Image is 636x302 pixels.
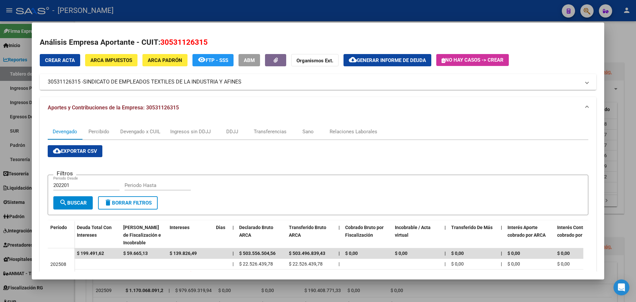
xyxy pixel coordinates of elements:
datatable-header-cell: Deuda Bruta Neto de Fiscalización e Incobrable [121,220,167,250]
span: Generar informe de deuda [357,57,426,63]
span: $ 22.526.439,78 [289,261,323,267]
button: Buscar [53,196,93,210]
button: Organismos Ext. [291,54,339,66]
span: Dias [216,225,225,230]
button: No hay casos -> Crear [436,54,509,66]
span: ABM [244,57,255,63]
span: | [233,261,234,267]
span: Cobrado Bruto por Fiscalización [345,225,384,238]
div: Relaciones Laborales [330,128,377,135]
span: Buscar [59,200,87,206]
datatable-header-cell: Período [48,220,74,248]
span: $ 0,00 [395,251,407,256]
datatable-header-cell: | [336,220,343,250]
div: Devengado x CUIL [120,128,160,135]
span: Exportar CSV [53,148,97,154]
span: Crear Acta [45,57,75,63]
datatable-header-cell: Interés Aporte cobrado por ARCA [505,220,555,250]
span: ARCA Padrón [148,57,182,63]
span: 30531126315 [160,38,208,46]
mat-icon: search [59,199,67,207]
span: Intereses [170,225,189,230]
button: ABM [238,54,260,66]
span: ARCA Impuestos [90,57,132,63]
datatable-header-cell: Intereses [167,220,213,250]
span: Interés Aporte cobrado por ARCA [507,225,546,238]
span: No hay casos -> Crear [442,57,503,63]
span: $ 0,00 [557,261,570,267]
mat-panel-title: 30531126315 - [48,78,580,86]
button: Crear Acta [40,54,80,66]
div: DDJJ [226,128,238,135]
span: $ 0,00 [451,251,464,256]
span: $ 0,00 [507,261,520,267]
span: Aportes y Contribuciones de la Empresa: 30531126315 [48,104,179,111]
span: Transferido De Más [451,225,493,230]
strong: Organismos Ext. [296,58,333,64]
div: Open Intercom Messenger [613,279,629,295]
span: $ 503.496.839,43 [289,251,325,256]
datatable-header-cell: | [498,220,505,250]
datatable-header-cell: Incobrable / Acta virtual [392,220,442,250]
mat-expansion-panel-header: Aportes y Contribuciones de la Empresa: 30531126315 [40,97,596,118]
span: | [233,225,234,230]
span: $ 0,00 [345,251,358,256]
span: Período [50,225,67,230]
span: Incobrable / Acta virtual [395,225,431,238]
span: Transferido Bruto ARCA [289,225,326,238]
span: | [233,251,234,256]
mat-icon: remove_red_eye [198,56,206,64]
div: Ingresos sin DDJJ [170,128,211,135]
div: Percibido [88,128,109,135]
span: $ 0,00 [170,271,182,280]
span: $ 199.491,62 [77,251,104,256]
span: SINDICATO DE EMPLEADOS TEXTILES DE LA INDUSTRIA Y AFINES [83,78,241,86]
span: $ 59.665,13 [123,251,148,256]
span: [PERSON_NAME] de Fiscalización e Incobrable [123,225,161,245]
span: $ 0,00 [557,251,570,256]
div: Sano [302,128,314,135]
span: | [339,225,340,230]
span: Borrar Filtros [104,200,152,206]
span: $ 139.826,49 [170,251,197,256]
span: $ 503.556.504,56 [239,251,276,256]
mat-icon: delete [104,199,112,207]
mat-icon: cloud_download [53,147,61,155]
span: | [339,251,340,256]
span: $ 0,00 [507,251,520,256]
datatable-header-cell: Cobrado Bruto por Fiscalización [343,220,392,250]
mat-expansion-panel-header: 30531126315 -SINDICATO DE EMPLEADOS TEXTILES DE LA INDUSTRIA Y AFINES [40,74,596,90]
datatable-header-cell: Declarado Bruto ARCA [237,220,286,250]
datatable-header-cell: Transferido Bruto ARCA [286,220,336,250]
span: 202508 [50,262,66,267]
span: Deuda Total Con Intereses [77,225,112,238]
span: | [445,225,446,230]
datatable-header-cell: Dias [213,220,230,250]
span: | [501,261,502,267]
mat-icon: cloud_download [349,56,357,64]
button: Generar informe de deuda [344,54,431,66]
datatable-header-cell: | [230,220,237,250]
datatable-header-cell: Interés Contribución cobrado por ARCA [555,220,604,250]
button: FTP - SSS [192,54,234,66]
button: ARCA Padrón [142,54,187,66]
span: | [501,225,502,230]
div: Devengado [53,128,77,135]
button: Borrar Filtros [98,196,158,210]
span: $ 0,00 [451,261,464,267]
h3: Filtros [53,170,76,177]
span: Declarado Bruto ARCA [239,225,273,238]
span: $ 22.526.439,78 [239,261,273,267]
datatable-header-cell: | [442,220,449,250]
span: FTP - SSS [206,57,228,63]
div: Transferencias [254,128,287,135]
button: ARCA Impuestos [85,54,137,66]
datatable-header-cell: Transferido De Más [449,220,498,250]
span: | [445,251,446,256]
span: Interés Contribución cobrado por ARCA [557,225,600,238]
h2: Análisis Empresa Aportante - CUIT: [40,37,596,48]
span: | [445,261,446,267]
span: | [501,251,502,256]
i: help [187,271,194,277]
span: | [339,261,340,267]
